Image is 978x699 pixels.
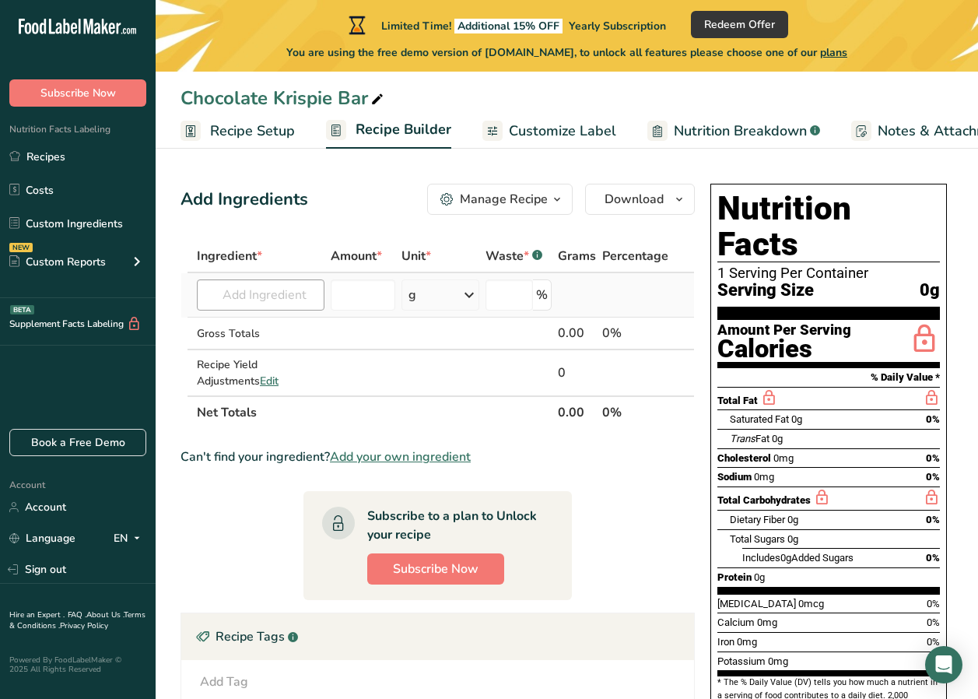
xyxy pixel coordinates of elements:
[558,324,596,342] div: 0.00
[730,433,755,444] i: Trans
[356,119,451,140] span: Recipe Builder
[754,571,765,583] span: 0g
[9,429,146,456] a: Book a Free Demo
[791,413,802,425] span: 0g
[757,616,777,628] span: 0mg
[926,452,940,464] span: 0%
[730,413,789,425] span: Saturated Fat
[717,636,734,648] span: Iron
[460,190,548,209] div: Manage Recipe
[9,525,75,552] a: Language
[798,598,824,609] span: 0mcg
[926,514,940,525] span: 0%
[454,19,563,33] span: Additional 15% OFF
[737,636,757,648] span: 0mg
[647,114,820,149] a: Nutrition Breakdown
[602,324,668,342] div: 0%
[367,553,504,585] button: Subscribe Now
[787,514,798,525] span: 0g
[717,471,752,483] span: Sodium
[60,620,108,631] a: Privacy Policy
[485,247,542,265] div: Waste
[717,655,766,667] span: Potassium
[717,281,814,300] span: Serving Size
[920,281,940,300] span: 0g
[605,190,664,209] span: Download
[773,452,794,464] span: 0mg
[926,471,940,483] span: 0%
[754,471,774,483] span: 0mg
[717,616,755,628] span: Calcium
[509,121,616,142] span: Customize Label
[345,16,666,34] div: Limited Time!
[704,16,775,33] span: Redeem Offer
[393,560,478,578] span: Subscribe Now
[717,598,796,609] span: [MEDICAL_DATA]
[68,609,86,620] a: FAQ .
[926,413,940,425] span: 0%
[730,533,785,545] span: Total Sugars
[820,45,847,60] span: plans
[927,598,940,609] span: 0%
[181,84,387,112] div: Chocolate Krispie Bar
[408,286,416,304] div: g
[555,395,599,428] th: 0.00
[260,374,279,388] span: Edit
[717,494,811,506] span: Total Carbohydrates
[926,552,940,564] span: 0%
[558,364,596,382] div: 0
[717,191,940,262] h1: Nutrition Facts
[730,514,785,525] span: Dietary Fiber
[9,243,33,252] div: NEW
[181,613,694,660] div: Recipe Tags
[367,507,541,544] div: Subscribe to a plan to Unlock your recipe
[210,121,295,142] span: Recipe Setup
[197,279,324,311] input: Add Ingredient
[768,655,788,667] span: 0mg
[730,433,769,444] span: Fat
[569,19,666,33] span: Yearly Subscription
[787,533,798,545] span: 0g
[717,323,851,338] div: Amount Per Serving
[181,448,695,466] div: Can't find your ingredient?
[86,609,124,620] a: About Us .
[9,655,146,674] div: Powered By FoodLabelMaker © 2025 All Rights Reserved
[717,571,752,583] span: Protein
[197,247,262,265] span: Ingredient
[717,395,758,406] span: Total Fat
[585,184,695,215] button: Download
[674,121,807,142] span: Nutrition Breakdown
[326,112,451,149] a: Recipe Builder
[558,247,596,265] span: Grams
[331,247,382,265] span: Amount
[10,305,34,314] div: BETA
[197,357,324,389] div: Recipe Yield Adjustments
[330,448,471,466] span: Add your own ingredient
[9,79,146,107] button: Subscribe Now
[717,338,851,360] div: Calories
[717,265,940,281] div: 1 Serving Per Container
[927,636,940,648] span: 0%
[927,616,940,628] span: 0%
[925,646,962,683] div: Open Intercom Messenger
[197,325,324,342] div: Gross Totals
[194,395,555,428] th: Net Totals
[717,368,940,387] section: % Daily Value *
[691,11,788,38] button: Redeem Offer
[200,673,248,691] div: Add Tag
[599,395,671,428] th: 0%
[40,85,116,101] span: Subscribe Now
[602,247,668,265] span: Percentage
[717,452,771,464] span: Cholesterol
[780,552,791,564] span: 0g
[401,247,431,265] span: Unit
[114,529,146,548] div: EN
[742,552,854,564] span: Includes Added Sugars
[9,254,106,270] div: Custom Reports
[427,184,573,215] button: Manage Recipe
[181,187,308,213] div: Add Ingredients
[482,114,616,149] a: Customize Label
[181,114,295,149] a: Recipe Setup
[9,609,145,631] a: Terms & Conditions .
[286,44,847,61] span: You are using the free demo version of [DOMAIN_NAME], to unlock all features please choose one of...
